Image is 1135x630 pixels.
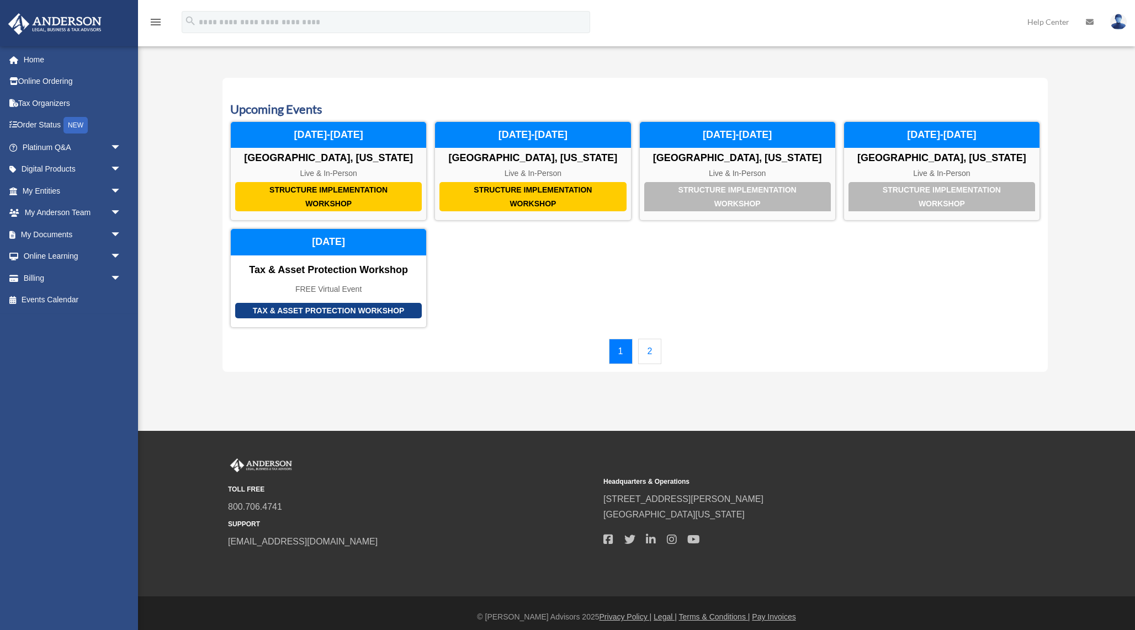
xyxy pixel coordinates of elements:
img: User Pic [1110,14,1127,30]
div: Tax & Asset Protection Workshop [231,264,426,276]
a: Structure Implementation Workshop [GEOGRAPHIC_DATA], [US_STATE] Live & In-Person [DATE]-[DATE] [844,121,1040,221]
a: Privacy Policy | [600,612,652,621]
div: Structure Implementation Workshop [439,182,626,211]
div: NEW [63,117,88,134]
a: Events Calendar [8,289,132,311]
i: menu [149,15,162,29]
h3: Upcoming Events [230,101,1040,118]
div: Structure Implementation Workshop [644,182,831,211]
span: arrow_drop_down [110,136,132,159]
a: Terms & Conditions | [679,612,750,621]
div: Live & In-Person [640,169,835,178]
img: Anderson Advisors Platinum Portal [5,13,105,35]
a: Platinum Q&Aarrow_drop_down [8,136,138,158]
div: [GEOGRAPHIC_DATA], [US_STATE] [640,152,835,164]
a: 2 [638,339,662,364]
a: [EMAIL_ADDRESS][DOMAIN_NAME] [228,537,378,546]
a: Online Learningarrow_drop_down [8,245,138,268]
a: Billingarrow_drop_down [8,267,138,289]
a: Home [8,49,138,71]
div: [DATE]-[DATE] [640,122,835,148]
a: Structure Implementation Workshop [GEOGRAPHIC_DATA], [US_STATE] Live & In-Person [DATE]-[DATE] [434,121,631,221]
a: My Entitiesarrow_drop_down [8,180,138,202]
a: My Anderson Teamarrow_drop_down [8,202,138,224]
div: [DATE]-[DATE] [231,122,426,148]
a: Online Ordering [8,71,138,93]
span: arrow_drop_down [110,223,132,246]
a: Pay Invoices [752,612,795,621]
div: Structure Implementation Workshop [235,182,422,211]
a: Tax Organizers [8,92,138,114]
small: Headquarters & Operations [603,476,971,488]
span: arrow_drop_down [110,180,132,202]
a: Digital Productsarrow_drop_down [8,158,138,180]
div: [GEOGRAPHIC_DATA], [US_STATE] [844,152,1039,164]
a: 1 [609,339,633,364]
div: [DATE]-[DATE] [435,122,630,148]
img: Anderson Advisors Platinum Portal [228,458,294,473]
div: [GEOGRAPHIC_DATA], [US_STATE] [231,152,426,164]
div: [DATE] [231,229,426,255]
div: Live & In-Person [844,169,1039,178]
div: © [PERSON_NAME] Advisors 2025 [138,610,1135,624]
a: My Documentsarrow_drop_down [8,223,138,245]
div: Structure Implementation Workshop [848,182,1035,211]
div: Live & In-Person [231,169,426,178]
div: [DATE]-[DATE] [844,122,1039,148]
div: Live & In-Person [435,169,630,178]
span: arrow_drop_down [110,202,132,225]
a: 800.706.4741 [228,502,282,511]
i: search [184,15,197,27]
div: Tax & Asset Protection Workshop [235,303,422,319]
span: arrow_drop_down [110,245,132,268]
div: FREE Virtual Event [231,285,426,294]
a: [GEOGRAPHIC_DATA][US_STATE] [603,510,745,519]
a: Structure Implementation Workshop [GEOGRAPHIC_DATA], [US_STATE] Live & In-Person [DATE]-[DATE] [639,121,836,221]
div: [GEOGRAPHIC_DATA], [US_STATE] [435,152,630,164]
span: arrow_drop_down [110,267,132,290]
small: TOLL FREE [228,484,596,495]
a: Order StatusNEW [8,114,138,137]
span: arrow_drop_down [110,158,132,181]
small: SUPPORT [228,519,596,530]
a: menu [149,19,162,29]
a: Legal | [654,612,677,621]
a: [STREET_ADDRESS][PERSON_NAME] [603,494,763,504]
a: Tax & Asset Protection Workshop Tax & Asset Protection Workshop FREE Virtual Event [DATE] [230,228,427,328]
a: Structure Implementation Workshop [GEOGRAPHIC_DATA], [US_STATE] Live & In-Person [DATE]-[DATE] [230,121,427,221]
